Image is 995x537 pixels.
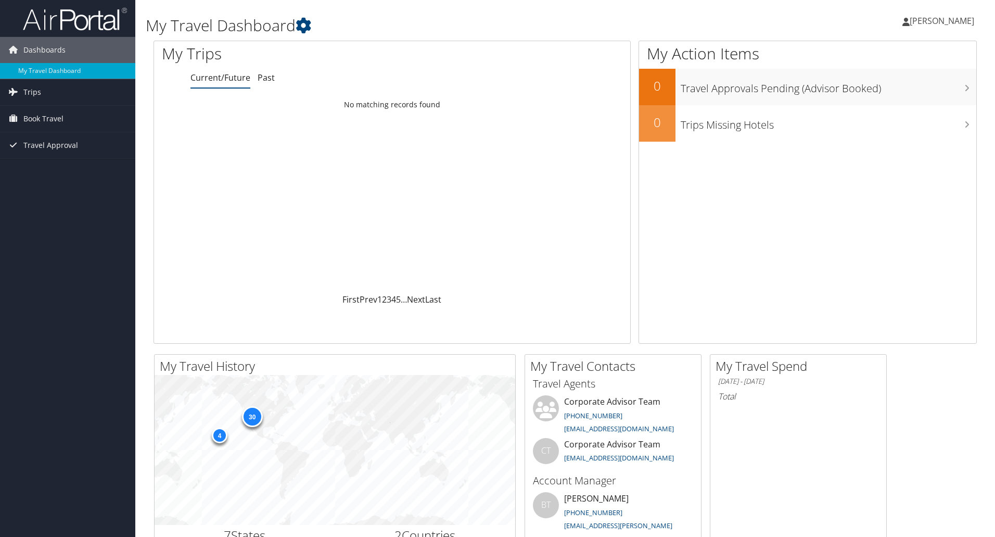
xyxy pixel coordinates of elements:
div: CT [533,438,559,464]
h2: My Travel Contacts [530,357,701,375]
div: 30 [241,406,262,427]
a: 0Trips Missing Hotels [639,105,976,142]
h3: Trips Missing Hotels [681,113,976,132]
a: 3 [387,294,391,305]
h2: 0 [639,114,675,131]
a: First [342,294,360,305]
h1: My Travel Dashboard [146,15,705,36]
a: [EMAIL_ADDRESS][DOMAIN_NAME] [564,424,674,433]
span: … [401,294,407,305]
span: Travel Approval [23,132,78,158]
div: BT [533,492,559,518]
a: [PHONE_NUMBER] [564,508,622,517]
img: airportal-logo.png [23,7,127,31]
a: 5 [396,294,401,305]
a: Last [425,294,441,305]
h1: My Action Items [639,43,976,65]
div: 4 [212,427,227,443]
a: 2 [382,294,387,305]
a: Next [407,294,425,305]
span: [PERSON_NAME] [910,15,974,27]
a: Prev [360,294,377,305]
span: Book Travel [23,106,63,132]
li: Corporate Advisor Team [528,438,698,472]
a: 0Travel Approvals Pending (Advisor Booked) [639,69,976,105]
a: Past [258,72,275,83]
a: [PERSON_NAME] [902,5,985,36]
a: Current/Future [190,72,250,83]
h3: Account Manager [533,473,693,488]
h3: Travel Approvals Pending (Advisor Booked) [681,76,976,96]
a: 1 [377,294,382,305]
a: [PHONE_NUMBER] [564,411,622,420]
h2: 0 [639,77,675,95]
span: Trips [23,79,41,105]
h6: [DATE] - [DATE] [718,377,878,386]
span: Dashboards [23,37,66,63]
h2: My Travel History [160,357,515,375]
a: [EMAIL_ADDRESS][DOMAIN_NAME] [564,453,674,463]
li: Corporate Advisor Team [528,395,698,438]
h1: My Trips [162,43,424,65]
h3: Travel Agents [533,377,693,391]
h6: Total [718,391,878,402]
a: 4 [391,294,396,305]
h2: My Travel Spend [716,357,886,375]
td: No matching records found [154,95,630,114]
